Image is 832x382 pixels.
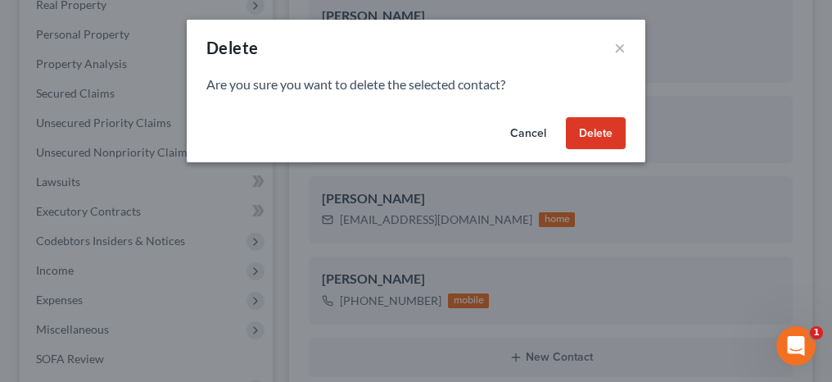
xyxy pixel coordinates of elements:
button: Cancel [497,117,559,150]
p: Are you sure you want to delete the selected contact? [206,75,626,94]
button: × [614,38,626,57]
span: 1 [810,326,823,339]
button: Delete [566,117,626,150]
iframe: Intercom live chat [776,326,816,366]
div: Delete [206,36,258,59]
